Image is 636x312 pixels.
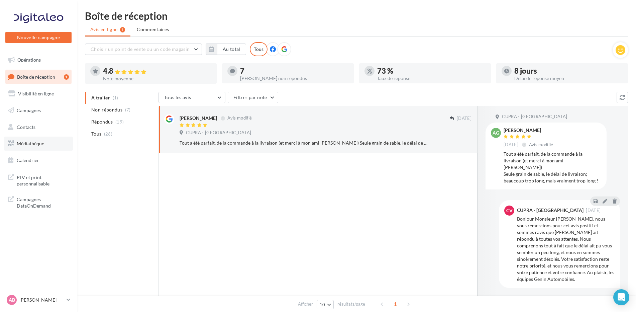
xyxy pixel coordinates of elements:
a: Campagnes [4,103,73,118]
span: Opérations [17,57,41,63]
span: Afficher [298,301,313,307]
span: Tous [91,131,101,137]
span: Boîte de réception [17,74,55,79]
div: Tout a été parfait, de la commande à la livraison (et merci à mon ami [PERSON_NAME]) Seule grain ... [180,140,428,146]
div: 4.8 [103,67,211,75]
span: Choisir un point de vente ou un code magasin [91,46,190,52]
div: 7 [240,67,348,75]
span: CV [506,207,513,214]
a: Campagnes DataOnDemand [4,192,73,212]
span: Calendrier [17,157,39,163]
span: résultats/page [337,301,365,307]
span: AB [9,297,15,303]
span: Non répondus [91,106,122,113]
span: Avis modifié [227,115,252,121]
a: Calendrier [4,153,73,167]
div: Délai de réponse moyen [514,76,623,81]
span: Visibilité en ligne [18,91,54,96]
div: 73 % [377,67,486,75]
button: Tous les avis [158,92,225,103]
span: Avis modifié [529,142,553,147]
a: Visibilité en ligne [4,87,73,101]
span: Médiathèque [17,141,44,146]
span: 10 [320,302,325,307]
span: CUPRA - [GEOGRAPHIC_DATA] [186,130,251,136]
span: (19) [115,119,124,125]
span: Contacts [17,124,35,130]
button: Filtrer par note [228,92,278,103]
button: Nouvelle campagne [5,32,72,43]
a: Opérations [4,53,73,67]
div: 8 jours [514,67,623,75]
a: PLV et print personnalisable [4,170,73,190]
span: (7) [125,107,131,112]
span: [DATE] [504,142,518,148]
div: [PERSON_NAME] [180,115,217,122]
a: Médiathèque [4,137,73,151]
a: Boîte de réception1 [4,70,73,84]
span: [DATE] [586,208,601,213]
button: Au total [206,44,246,55]
span: CUPRA - [GEOGRAPHIC_DATA] [502,114,567,120]
div: Taux de réponse [377,76,486,81]
span: AG [493,130,499,136]
span: Répondus [91,119,113,125]
a: AB [PERSON_NAME] [5,294,72,306]
span: PLV et print personnalisable [17,173,69,187]
div: Note moyenne [103,76,211,81]
button: 10 [317,300,334,309]
div: Bonjour Monsieur [PERSON_NAME], nous vous remercions pour cet avis positif et sommes ravis que [P... [517,216,615,283]
span: [DATE] [457,115,471,122]
div: [PERSON_NAME] [504,128,555,133]
span: 1 [390,299,401,309]
div: Boîte de réception [85,11,628,21]
div: Tout a été parfait, de la commande à la livraison (et merci à mon ami [PERSON_NAME]) Seule grain ... [504,151,601,184]
div: [PERSON_NAME] non répondus [240,76,348,81]
a: Contacts [4,120,73,134]
span: (26) [104,131,112,137]
p: [PERSON_NAME] [19,297,64,303]
span: Campagnes [17,107,41,113]
button: Choisir un point de vente ou un code magasin [85,44,202,55]
div: Open Intercom Messenger [613,289,629,305]
span: Campagnes DataOnDemand [17,195,69,209]
span: Commentaires [137,26,169,33]
div: CUPRA - [GEOGRAPHIC_DATA] [517,208,584,213]
div: 1 [64,74,69,80]
div: Tous [250,42,268,56]
button: Au total [217,44,246,55]
span: Tous les avis [164,94,191,100]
